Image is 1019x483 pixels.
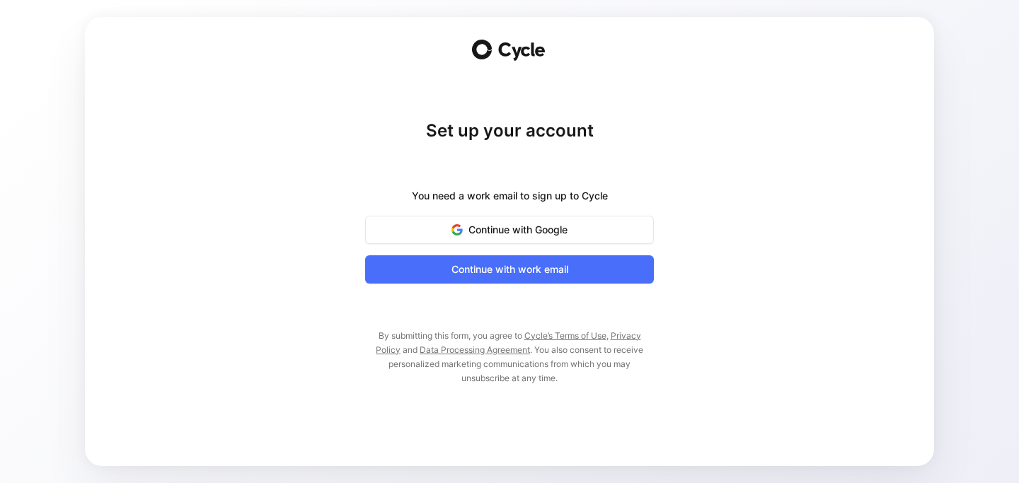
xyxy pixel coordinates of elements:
h1: Set up your account [365,120,654,142]
div: You need a work email to sign up to Cycle [412,187,608,204]
a: Cycle’s Terms of Use [524,330,606,341]
button: Continue with work email [365,255,654,284]
p: By submitting this form, you agree to , and . You also consent to receive personalized marketing ... [365,329,654,385]
span: Continue with work email [383,261,636,278]
button: Continue with Google [365,216,654,244]
a: Privacy Policy [376,330,641,355]
a: Data Processing Agreement [420,344,530,355]
span: Continue with Google [383,221,636,238]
